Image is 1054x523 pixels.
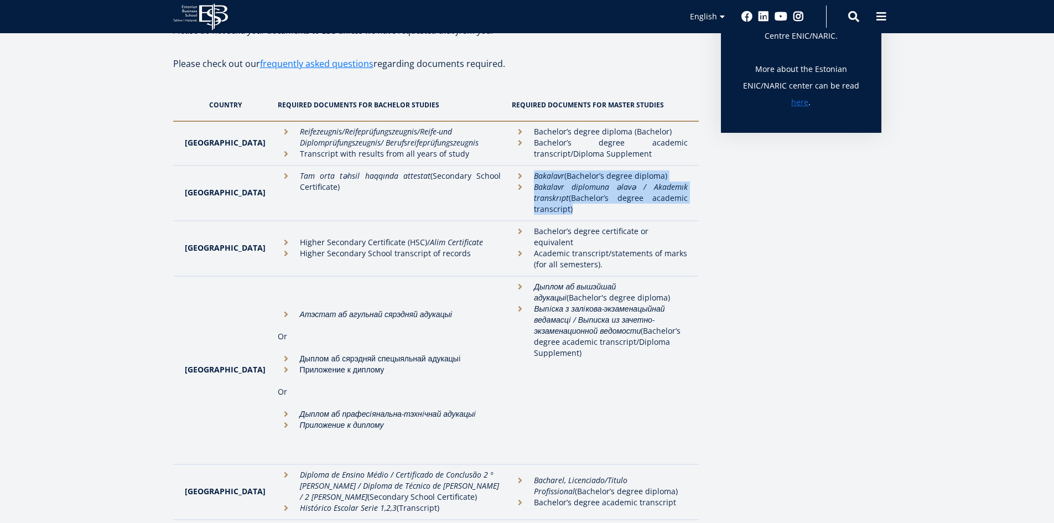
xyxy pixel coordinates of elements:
[512,226,687,248] li: Bachelor’s degree certificate or equivalent
[512,497,687,508] li: Bachelor’s degree academic transcript
[278,248,501,259] li: Higher Secondary School transcript of records
[512,281,687,303] li: (Bachelor's degree diploma)
[185,486,266,496] strong: [GEOGRAPHIC_DATA]
[534,475,627,496] em: Bacharel, Licenciado/Titulo Profissional
[512,248,687,270] li: Academic transcript/statements of marks (for all semesters).
[506,89,698,121] th: Required documents for Master studies
[278,386,501,397] p: Or
[775,11,787,22] a: Youtube
[173,89,272,121] th: Country
[300,469,499,502] em: Diploma de Ensino Médio / Certificado de Conclusão 2 º [PERSON_NAME] / Diploma de Técnico de [PER...
[300,420,384,430] em: Приложение к диплому
[534,170,564,181] em: Bakalavr
[793,11,804,22] a: Instagram
[430,237,483,247] em: Alim Certificate
[512,126,687,137] li: Bachelor’s degree diploma (Bachelor)
[185,242,266,253] strong: [GEOGRAPHIC_DATA]
[300,170,430,181] em: Tam orta təhsil haqqında attestat
[278,503,501,514] li: (Transcript)
[300,503,397,513] em: Histórico Escolar Serie 1,2,3
[512,182,687,215] li: (Bachelor’s degree academic transcript)
[278,469,501,503] li: (Secondary School Certificate)
[300,126,479,148] em: und Diplomprüfungszeugnis/ Berufsreifeprüfungszeugnis
[300,126,439,137] em: Reifezeugnis/Reifeprüfungszeugnis/Reife-
[741,11,752,22] a: Facebook
[512,475,687,497] li: (Bachelor’s degree diploma)
[534,281,616,303] em: Дыплом аб вышэйшай адукацыi
[278,331,501,342] p: Or
[512,303,687,359] li: (Bachelor’s degree academic transcript/Diploma Supplement)
[185,137,266,148] strong: [GEOGRAPHIC_DATA]
[534,182,687,203] em: Bakalavr diplomuna əlavə / Akademık transkrıpt
[185,364,266,375] strong: [GEOGRAPHIC_DATA]
[272,89,507,121] th: Required documents for Bachelor studies
[185,187,266,198] strong: [GEOGRAPHIC_DATA]
[791,94,808,111] a: here
[278,364,501,375] li: Приложение к диплому
[300,408,476,419] em: Дыплом аб прафесiянальна-тэхнiчнай адукацыi
[300,309,452,319] em: Атэстат аб агульнай сярэдняй адукацыі
[278,170,501,193] li: (Secondary School Certificate)
[278,148,501,159] li: Transcript with results from all years of study
[173,55,699,89] p: Please check out our regarding documents required.
[278,353,501,364] li: Дыплом аб сярэдняй спецыяльнай адукацыi
[512,137,687,159] li: Bachelor’s degree academic transcript/Diploma Supplement
[743,61,859,111] p: More about the Estonian ENIC/NARIC center can be read .
[260,55,373,72] a: frequently asked questions
[278,237,501,248] li: Higher Secondary Certificate (HSC)/
[758,11,769,22] a: Linkedin
[512,170,687,182] li: (Bachelor’s degree diploma)
[534,303,664,336] em: Выпiска з залiкова-экзаменацыйнай ведамасцi / Выписка из зачетно-экзаменационной ведомости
